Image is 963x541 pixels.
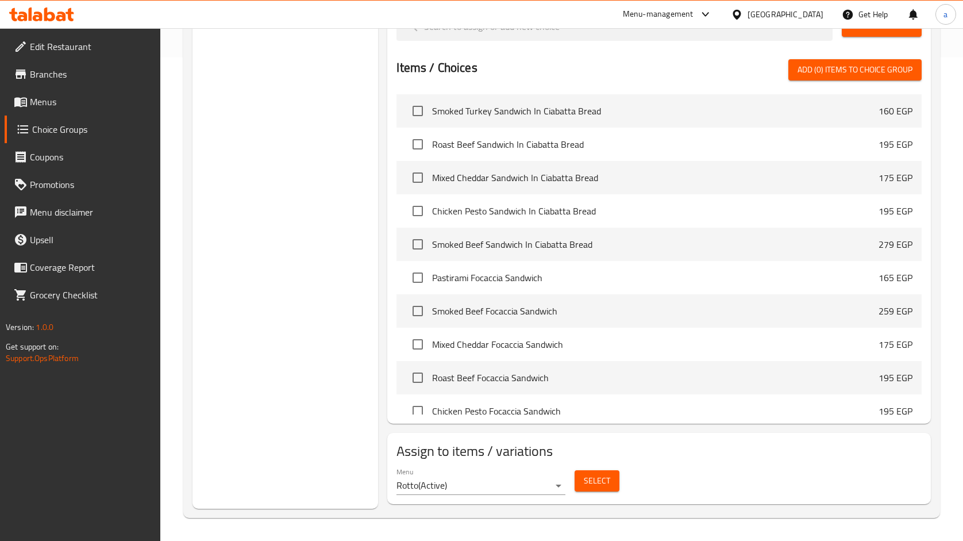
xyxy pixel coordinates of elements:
button: Add (0) items to choice group [788,59,922,80]
span: Choice Groups [32,122,152,136]
span: Mixed Cheddar Sandwich In Ciabatta Bread [432,171,878,185]
a: Menu disclaimer [5,198,161,226]
span: Grocery Checklist [30,288,152,302]
a: Promotions [5,171,161,198]
span: Coverage Report [30,260,152,274]
span: Smoked Beef Focaccia Sandwich [432,304,878,318]
div: [GEOGRAPHIC_DATA] [748,8,823,21]
p: 259 EGP [879,304,912,318]
span: Add (0) items to choice group [798,63,912,77]
h2: Items / Choices [396,59,477,76]
span: Branches [30,67,152,81]
button: Select [575,470,619,492]
span: Menu disclaimer [30,205,152,219]
span: a [943,8,947,21]
span: Mixed Cheddar Focaccia Sandwich [432,337,878,351]
span: Select choice [406,332,430,356]
a: Edit Restaurant [5,33,161,60]
a: Menus [5,88,161,116]
p: 195 EGP [879,137,912,151]
a: Coupons [5,143,161,171]
span: Chicken Pesto Focaccia Sandwich [432,404,878,418]
p: 195 EGP [879,404,912,418]
p: 175 EGP [879,171,912,185]
span: Chicken Pesto Sandwich In Ciabatta Bread [432,204,878,218]
span: Coupons [30,150,152,164]
span: Select choice [406,132,430,156]
span: Select choice [406,366,430,390]
span: Select choice [406,99,430,123]
a: Support.OpsPlatform [6,351,79,366]
span: Select [584,474,610,488]
p: 279 EGP [879,237,912,251]
h2: Assign to items / variations [396,442,921,461]
a: Branches [5,60,161,88]
label: Menu [396,468,413,475]
span: 1.0.0 [36,320,53,335]
span: Pastirami Focaccia Sandwich [432,271,878,285]
div: Rotto(Active) [396,477,565,495]
p: 195 EGP [879,371,912,385]
span: Get support on: [6,339,59,354]
span: Upsell [30,233,152,247]
span: Roast Beef Sandwich In Ciabatta Bread [432,137,878,151]
span: Menus [30,95,152,109]
span: Smoked Beef Sandwich In Ciabatta Bread [432,237,878,251]
p: 160 EGP [879,104,912,118]
span: Add New [851,19,912,33]
span: Edit Restaurant [30,40,152,53]
a: Coverage Report [5,254,161,281]
span: Select choice [406,399,430,423]
p: 165 EGP [879,271,912,285]
p: 195 EGP [879,204,912,218]
a: Grocery Checklist [5,281,161,309]
span: Select choice [406,166,430,190]
span: Smoked Turkey Sandwich In Ciabatta Bread [432,104,878,118]
span: Select choice [406,266,430,290]
p: 175 EGP [879,337,912,351]
span: Version: [6,320,34,335]
span: Promotions [30,178,152,191]
span: Select choice [406,299,430,323]
span: Roast Beef Focaccia Sandwich [432,371,878,385]
a: Choice Groups [5,116,161,143]
div: Menu-management [623,7,694,21]
a: Upsell [5,226,161,254]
